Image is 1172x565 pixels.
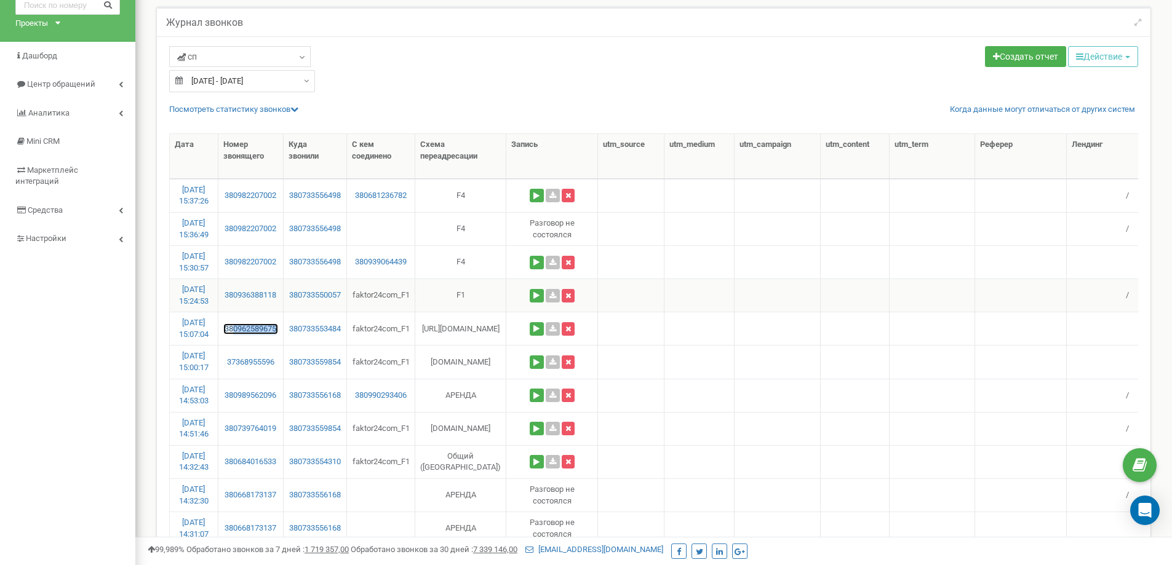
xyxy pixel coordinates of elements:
[179,518,209,539] a: [DATE] 14:31:07
[28,108,70,117] span: Аналитика
[546,322,560,336] a: Скачать
[664,134,735,179] th: utm_medium
[289,357,342,368] a: 380733559854
[289,190,342,202] a: 380733556498
[562,256,575,269] button: Удалить запись
[179,185,209,206] a: [DATE] 15:37:26
[415,279,506,312] td: F1
[975,134,1067,179] th: Реферер
[415,412,506,445] td: [DOMAIN_NAME]
[546,455,560,468] a: Скачать
[546,389,560,402] a: Скачать
[179,418,209,439] a: [DATE] 14:51:46
[223,357,278,368] a: 37368955596
[289,423,342,435] a: 380733559854
[148,545,185,554] span: 99,989%
[223,523,278,534] a: 380668173137
[179,251,209,272] a: [DATE] 15:30:57
[347,312,415,345] td: faktor24com_F1
[179,351,209,372] a: [DATE] 15:00:17
[473,545,517,554] u: 7 339 146,00
[1126,424,1129,433] span: /
[223,323,278,335] a: 380962589675
[289,290,342,301] a: 380733550057
[289,456,342,468] a: 380733554310
[950,104,1135,116] a: Когда данные могут отличаться от других систем
[546,289,560,302] a: Скачать
[223,489,278,501] a: 380668173137
[546,189,560,202] a: Скачать
[415,445,506,478] td: Общий ([GEOGRAPHIC_DATA])
[506,512,598,545] td: Разговор не состоялся
[890,134,975,179] th: utm_term
[546,355,560,369] a: Скачать
[223,423,278,435] a: 380739764019
[166,17,243,28] h5: Журнал звонков
[821,134,890,179] th: utm_content
[289,390,342,401] a: 380733556168
[1126,224,1129,233] span: /
[415,312,506,345] td: [URL][DOMAIN_NAME]
[179,285,209,306] a: [DATE] 15:24:53
[415,345,506,378] td: [DOMAIN_NAME]
[562,189,575,202] button: Удалить запись
[179,318,209,339] a: [DATE] 15:07:04
[562,355,575,369] button: Удалить запись
[223,456,278,468] a: 380684016533
[415,212,506,245] td: F4
[562,322,575,336] button: Удалить запись
[1126,290,1129,299] span: /
[223,190,278,202] a: 380982207002
[289,256,342,268] a: 380733556498
[347,279,415,312] td: faktor24com_F1
[525,545,663,554] a: [EMAIL_ADDRESS][DOMAIN_NAME]
[415,245,506,279] td: F4
[289,489,342,501] a: 380733556168
[289,523,342,534] a: 380733556168
[546,256,560,269] a: Скачать
[223,290,278,301] a: 380936388118
[179,385,209,406] a: [DATE] 14:53:03
[223,256,278,268] a: 380982207002
[170,134,218,179] th: Дата
[26,234,66,243] span: Настройки
[351,545,517,554] span: Обработано звонков за 30 дней :
[27,79,95,89] span: Центр обращений
[289,323,342,335] a: 380733553484
[1130,496,1160,525] div: Open Intercom Messenger
[169,46,311,67] a: сп
[1126,191,1129,200] span: /
[546,422,560,435] a: Скачать
[347,134,415,179] th: С кем соединено
[352,256,410,268] a: 380939064439
[415,512,506,545] td: АРЕНДА
[562,389,575,402] button: Удалить запись
[284,134,348,179] th: Куда звонили
[15,165,78,186] span: Маркетплейс интеграций
[347,345,415,378] td: faktor24com_F1
[415,179,506,212] td: F4
[1126,490,1129,499] span: /
[186,545,349,554] span: Обработано звонков за 7 дней :
[352,390,410,401] a: 380990293406
[347,412,415,445] td: faktor24com_F1
[28,205,63,215] span: Средства
[598,134,664,179] th: utm_source
[26,136,60,146] span: Mini CRM
[506,212,598,245] td: Разговор не состоялся
[179,451,209,472] a: [DATE] 14:32:43
[506,134,598,179] th: Запись
[352,190,410,202] a: 380681236782
[223,223,278,235] a: 380982207002
[179,484,209,505] a: [DATE] 14:32:30
[15,18,48,30] div: Проекты
[985,46,1066,67] a: Создать отчет
[415,478,506,512] td: АРЕНДА
[735,134,821,179] th: utm_campaign
[289,223,342,235] a: 380733556498
[218,134,284,179] th: Номер звонящего
[305,545,349,554] u: 1 719 357,00
[22,51,57,60] span: Дашборд
[562,289,575,302] button: Удалить запись
[177,50,197,63] span: сп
